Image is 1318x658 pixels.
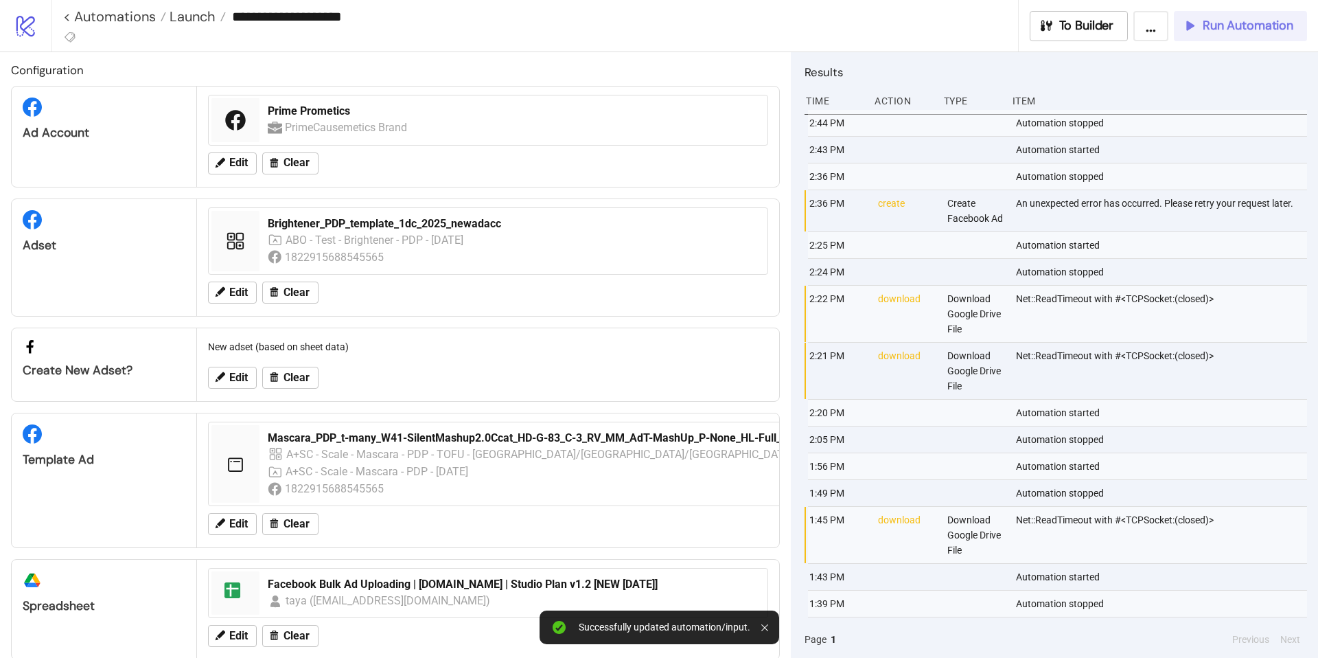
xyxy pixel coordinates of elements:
h2: Results [805,63,1307,81]
button: Edit [208,367,257,389]
button: Next [1276,632,1304,647]
button: Clear [262,513,319,535]
span: Edit [229,286,248,299]
button: Run Automation [1174,11,1307,41]
span: Page [805,632,826,647]
div: A+SC - Scale - Mascara - PDP - [DATE] [286,463,470,480]
div: Automation started [1015,617,1310,644]
button: Clear [262,367,319,389]
div: Prime Prometics [268,104,759,119]
span: Clear [284,630,310,642]
button: Clear [262,152,319,174]
div: Adset [23,238,185,253]
div: Automation started [1015,137,1310,163]
div: 2:43 PM [808,137,867,163]
div: Net::ReadTimeout with #<TCPSocket:(closed)> [1015,286,1310,342]
button: ... [1133,11,1168,41]
div: 1:49 PM [808,480,867,506]
div: Download Google Drive File [946,343,1005,399]
div: 2:05 PM [808,427,867,453]
div: download [877,286,936,342]
button: 1 [826,632,840,647]
h2: Configuration [11,61,780,79]
div: Item [1011,88,1307,114]
div: taya ([EMAIL_ADDRESS][DOMAIN_NAME]) [286,592,492,609]
span: Clear [284,372,310,384]
span: Clear [284,518,310,530]
div: create [877,190,936,231]
a: Launch [166,10,226,23]
div: Net::ReadTimeout with #<TCPSocket:(closed)> [1015,343,1310,399]
div: Create new adset? [23,363,185,378]
span: Edit [229,630,248,642]
div: 2:24 PM [808,259,867,285]
a: < Automations [63,10,166,23]
div: Download Google Drive File [946,507,1005,563]
div: New adset (based on sheet data) [203,334,774,360]
div: Template Ad [23,452,185,468]
span: Launch [166,8,216,25]
div: 1:35 PM [808,617,867,644]
div: Automation started [1015,453,1310,479]
div: 1822915688545565 [285,480,386,497]
div: Spreadsheet [23,598,185,614]
div: Automation started [1015,232,1310,258]
div: download [877,507,936,563]
button: Clear [262,282,319,304]
div: 1:56 PM [808,453,867,479]
div: Type [943,88,1002,114]
button: Edit [208,625,257,647]
div: Net::ReadTimeout with #<TCPSocket:(closed)> [1015,507,1310,563]
div: Automation stopped [1015,259,1310,285]
button: To Builder [1030,11,1129,41]
button: Edit [208,513,257,535]
div: An unexpected error has occurred. Please retry your request later. [1015,190,1310,231]
span: Edit [229,518,248,530]
button: Edit [208,282,257,304]
div: 1822915688545565 [285,249,386,266]
div: Automation stopped [1015,427,1310,453]
div: 1:43 PM [808,564,867,590]
div: PrimeCausemetics Brand [285,119,409,136]
div: A+SC - Scale - Mascara - PDP - TOFU - [GEOGRAPHIC_DATA]/[GEOGRAPHIC_DATA]/[GEOGRAPHIC_DATA]/[GEOG... [286,446,1051,463]
div: download [877,343,936,399]
div: Time [805,88,864,114]
div: Action [873,88,932,114]
div: Automation started [1015,564,1310,590]
div: Download Google Drive File [946,286,1005,342]
div: 2:36 PM [808,190,867,231]
div: Automation stopped [1015,163,1310,190]
div: Automation stopped [1015,110,1310,136]
div: ABO - Test - Brightener - PDP - [DATE] [286,231,465,249]
span: Edit [229,157,248,169]
span: Clear [284,286,310,299]
button: Edit [208,152,257,174]
div: 2:22 PM [808,286,867,342]
div: Mascara_PDP_t-many_W41-SilentMashup2.0Ccat_HD-G-83_C-3_RV_MM_AdT-MashUp_P-None_HL-Full_HK-Product... [268,431,1056,446]
div: Ad Account [23,125,185,141]
div: 2:36 PM [808,163,867,190]
div: Automation stopped [1015,480,1310,506]
span: Edit [229,372,248,384]
span: Clear [284,157,310,169]
div: Create Facebook Ad [946,190,1005,231]
div: Brightener_PDP_template_1dc_2025_newadacc [268,216,759,231]
div: 2:20 PM [808,400,867,426]
div: 1:39 PM [808,591,867,617]
button: Previous [1228,632,1273,647]
div: 1:45 PM [808,507,867,563]
div: Facebook Bulk Ad Uploading | [DOMAIN_NAME] | Studio Plan v1.2 [NEW [DATE]] [268,577,759,592]
div: 2:21 PM [808,343,867,399]
div: Automation started [1015,400,1310,426]
button: Clear [262,625,319,647]
span: To Builder [1059,18,1114,34]
span: Run Automation [1203,18,1293,34]
div: Automation stopped [1015,591,1310,617]
div: 2:44 PM [808,110,867,136]
div: 2:25 PM [808,232,867,258]
div: Successfully updated automation/input. [579,622,750,633]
